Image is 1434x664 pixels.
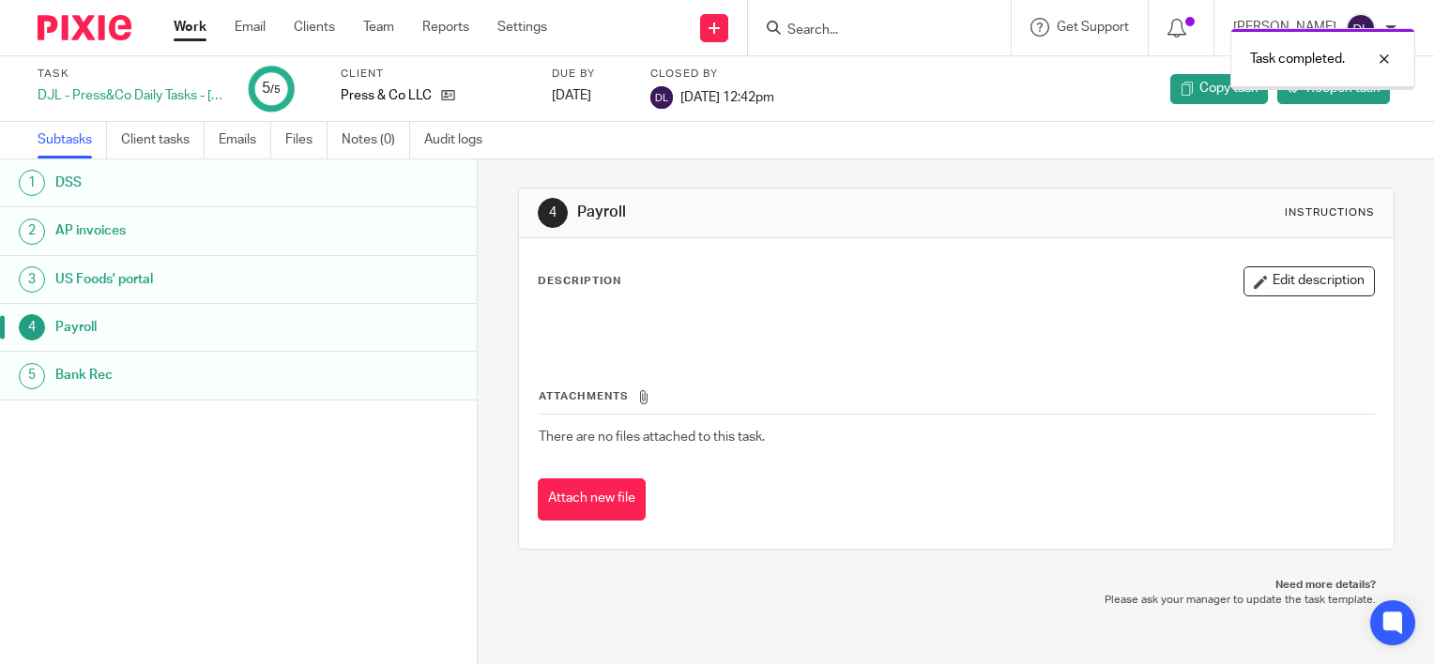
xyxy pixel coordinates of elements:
div: 5 [19,363,45,389]
h1: Payroll [55,313,324,341]
div: 2 [19,219,45,245]
a: Clients [294,18,335,37]
h1: AP invoices [55,217,324,245]
img: svg%3E [650,86,673,109]
img: svg%3E [1346,13,1376,43]
span: There are no files attached to this task. [539,430,765,444]
p: Description [538,274,621,289]
a: Subtasks [38,122,107,158]
label: Task [38,67,225,82]
small: /5 [270,84,281,95]
span: Attachments [539,391,629,401]
a: Notes (0) [342,122,410,158]
a: Audit logs [424,122,496,158]
button: Attach new file [538,478,646,521]
p: Task completed. [1250,50,1345,68]
a: Work [174,18,206,37]
div: [DATE] [552,86,627,105]
div: 5 [262,78,281,99]
h1: Payroll [577,203,996,222]
label: Client [341,67,528,82]
div: Instructions [1285,205,1375,220]
button: Edit description [1243,266,1375,296]
a: Files [285,122,328,158]
p: Press & Co LLC [341,86,432,105]
h1: DSS [55,169,324,197]
label: Closed by [650,67,774,82]
img: Pixie [38,15,131,40]
a: Settings [497,18,547,37]
div: 3 [19,266,45,293]
div: 4 [19,314,45,340]
a: Emails [219,122,271,158]
a: Reports [422,18,469,37]
a: Team [363,18,394,37]
p: Need more details? [537,578,1376,593]
div: 1 [19,170,45,196]
div: 4 [538,198,568,228]
a: Client tasks [121,122,205,158]
span: [DATE] 12:42pm [680,90,774,103]
div: DJL - Press&Co Daily Tasks - [DATE] [38,86,225,105]
h1: Bank Rec [55,361,324,389]
label: Due by [552,67,627,82]
a: Email [235,18,266,37]
p: Please ask your manager to update the task template. [537,593,1376,608]
h1: US Foods' portal [55,265,324,294]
